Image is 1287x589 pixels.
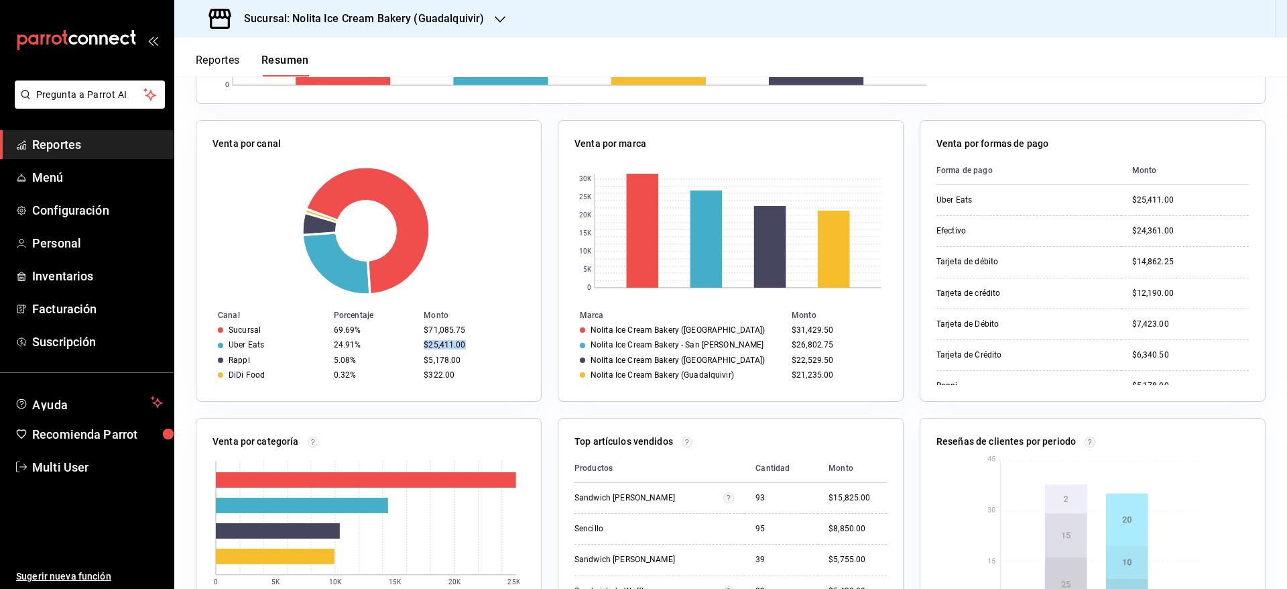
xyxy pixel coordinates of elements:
text: 25K [508,578,521,586]
div: $8,850.00 [829,523,887,535]
div: 0.32% [334,370,413,380]
div: Nolita Ice Cream Bakery - San [PERSON_NAME] [591,340,764,350]
span: Menú [32,168,163,186]
span: Pregunta a Parrot AI [36,88,144,102]
div: $71,085.75 [424,325,519,335]
div: Tarjeta de Débito [936,319,1070,330]
text: 10K [579,248,592,256]
span: Sugerir nueva función [16,570,163,584]
text: 20K [579,212,592,219]
div: Nolita Ice Cream Bakery ([GEOGRAPHIC_DATA]) [591,325,765,335]
th: Forma de pago [936,156,1121,185]
text: 30K [579,176,592,183]
span: Facturación [32,300,163,318]
text: 10K [329,578,342,586]
div: $26,802.75 [792,340,881,350]
span: Suscripción [32,333,163,351]
div: Nolita Ice Cream Bakery (Guadalquivir) [591,370,734,380]
h3: Sucursal: Nolita Ice Cream Bakery (Guadalquivir) [233,11,484,27]
div: $322.00 [424,370,519,380]
button: open_drawer_menu [147,35,158,46]
text: 15K [389,578,402,586]
p: Venta por categoría [212,435,299,449]
div: Sandwich [PERSON_NAME] [574,492,709,504]
text: 15K [579,230,592,237]
th: Monto [786,308,903,323]
div: $5,178.00 [424,356,519,365]
div: Efectivo [936,225,1070,237]
a: Pregunta a Parrot AI [9,97,165,111]
div: 39 [755,554,807,566]
span: Ayuda [32,394,145,411]
p: Top artículos vendidos [574,435,673,449]
div: $15,825.00 [829,492,887,504]
button: Reportes [196,54,240,76]
th: Marca [558,308,786,323]
div: Tarjeta de crédito [936,288,1070,299]
th: Monto [1121,156,1249,185]
span: Reportes [32,136,163,154]
div: 69.69% [334,325,413,335]
span: Personal [32,234,163,252]
div: Tarjeta de Crédito [936,350,1070,361]
div: $7,423.00 [1132,319,1249,330]
div: 95 [755,523,807,535]
text: 20K [448,578,461,586]
div: $5,178.00 [1132,380,1249,392]
div: Sencillo [574,523,709,535]
div: $21,235.00 [792,370,881,380]
span: Multi User [32,458,163,476]
div: $25,411.00 [1132,195,1249,206]
span: Inventarios [32,267,163,285]
text: 0 [587,284,591,292]
div: Uber Eats [936,195,1070,206]
div: $25,411.00 [424,340,519,350]
text: 0 [214,578,218,586]
th: Canal [196,308,328,323]
div: Nolita Ice Cream Bakery ([GEOGRAPHIC_DATA]) [591,356,765,365]
div: Rappi [936,380,1070,392]
div: Uber Eats [229,340,264,350]
div: 5.08% [334,356,413,365]
th: Monto [418,308,541,323]
th: Monto [818,454,887,483]
th: Porcentaje [328,308,418,323]
div: Sucursal [229,325,261,335]
span: Recomienda Parrot [32,425,163,443]
th: Cantidad [745,454,818,483]
th: Productos [574,454,745,483]
div: 93 [755,492,807,504]
text: 0 [225,82,229,89]
div: 24.91% [334,340,413,350]
p: Venta por marca [574,137,646,151]
p: Reseñas de clientes por periodo [936,435,1076,449]
div: $6,340.50 [1132,350,1249,361]
div: Rappi [229,356,250,365]
text: 5K [271,578,280,586]
div: $14,862.25 [1132,256,1249,268]
text: 5K [583,266,592,274]
div: Sandwich [PERSON_NAME] [574,554,709,566]
button: Pregunta a Parrot AI [15,81,165,109]
svg: Artículos relacionados por el SKU: Sandwich de Concha (76.000000), Sandwich De Concha (17.000000) [723,492,734,503]
text: 25K [579,194,592,201]
div: $31,429.50 [792,325,881,335]
p: Venta por canal [212,137,281,151]
div: $5,755.00 [829,554,887,566]
button: Resumen [261,54,309,76]
span: Configuración [32,201,163,219]
p: Venta por formas de pago [936,137,1048,151]
div: Tarjeta de débito [936,256,1070,268]
div: $12,190.00 [1132,288,1249,299]
div: DiDi Food [229,370,265,380]
div: $22,529.50 [792,356,881,365]
div: $24,361.00 [1132,225,1249,237]
div: navigation tabs [196,54,309,76]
